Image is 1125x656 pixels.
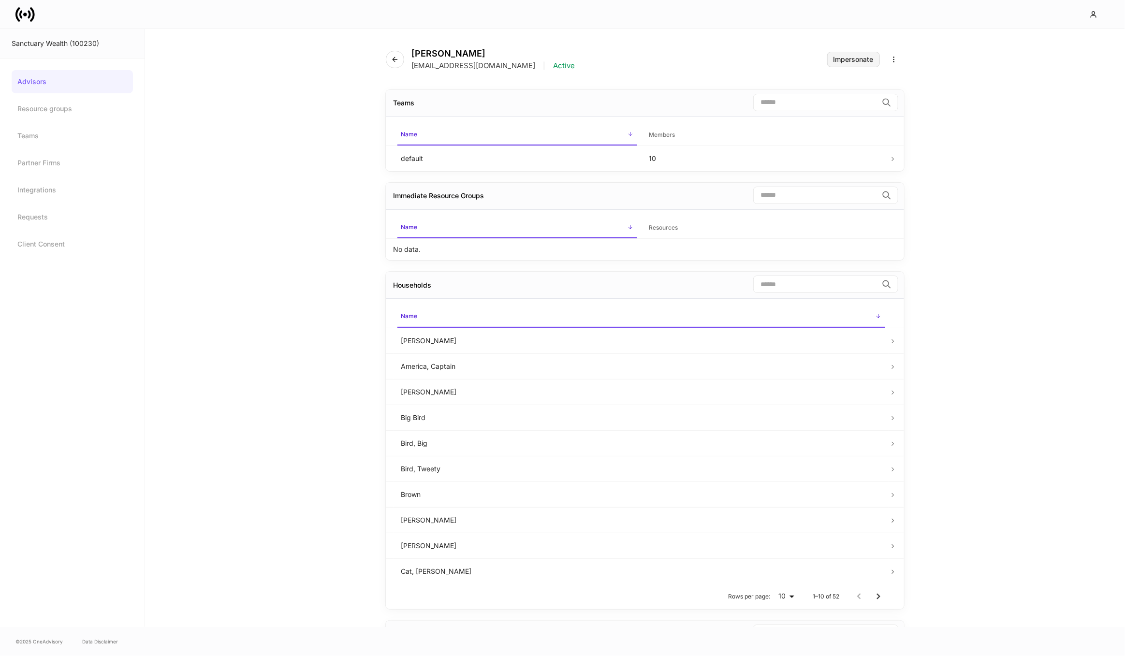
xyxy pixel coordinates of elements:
span: Name [397,125,638,146]
span: Name [397,306,885,327]
td: [PERSON_NAME] [394,533,889,558]
div: Teams [394,98,415,108]
div: Impersonate [833,56,874,63]
p: No data. [394,245,421,254]
h6: Resources [649,223,678,232]
td: America, Captain [394,353,889,379]
a: Requests [12,205,133,229]
td: [PERSON_NAME] [394,379,889,405]
h4: [PERSON_NAME] [412,48,575,59]
td: Bird, Big [394,430,889,456]
p: [EMAIL_ADDRESS][DOMAIN_NAME] [412,61,536,71]
a: Integrations [12,178,133,202]
p: 1–10 of 52 [813,593,840,600]
button: Impersonate [827,52,880,67]
td: Brown [394,481,889,507]
a: Client Consent [12,233,133,256]
td: default [394,146,642,171]
td: [PERSON_NAME] [394,507,889,533]
a: Teams [12,124,133,147]
span: Resources [645,218,885,238]
div: 10 [774,591,798,601]
p: Rows per page: [729,593,771,600]
h6: Name [401,222,418,232]
span: Name [397,218,638,238]
td: Big Bird [394,405,889,430]
p: | [543,61,546,71]
td: Cat, [PERSON_NAME] [394,558,889,584]
div: Immediate Resource Groups [394,191,484,201]
span: © 2025 OneAdvisory [15,638,63,645]
h6: Name [401,311,418,321]
td: 10 [641,146,889,171]
a: Data Disclaimer [82,638,118,645]
h6: Name [401,130,418,139]
h6: Members [649,130,675,139]
a: Partner Firms [12,151,133,175]
a: Advisors [12,70,133,93]
div: Households [394,280,432,290]
span: Members [645,125,885,145]
td: [PERSON_NAME] [394,328,889,353]
td: Bird, Tweety [394,456,889,481]
p: Active [554,61,575,71]
button: Go to next page [869,587,888,606]
a: Resource groups [12,97,133,120]
div: Sanctuary Wealth (100230) [12,39,133,48]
